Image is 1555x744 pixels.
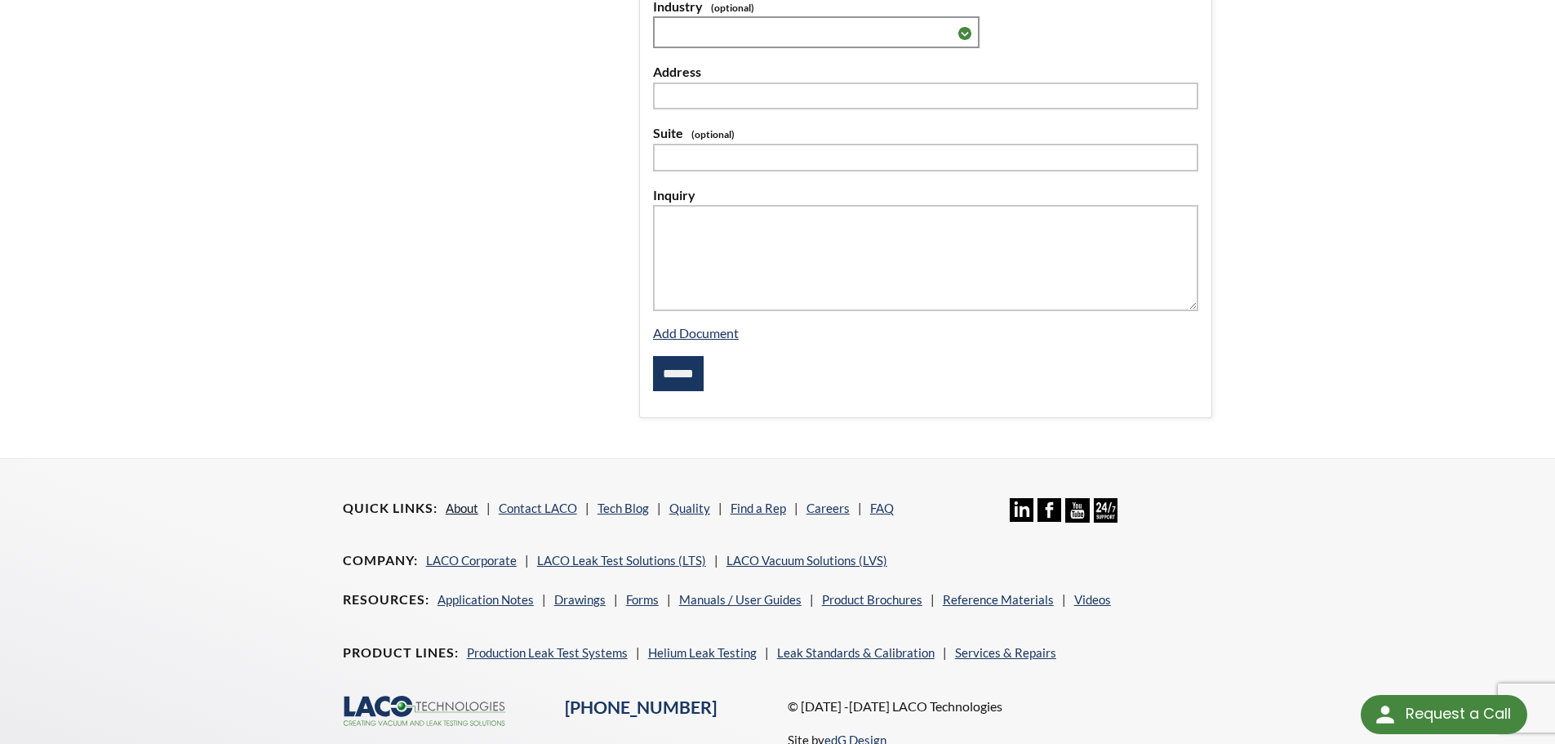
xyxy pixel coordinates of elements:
[788,696,1213,717] p: © [DATE] -[DATE] LACO Technologies
[499,501,577,515] a: Contact LACO
[653,185,1198,206] label: Inquiry
[653,325,739,341] a: Add Document
[598,501,649,515] a: Tech Blog
[565,697,717,718] a: [PHONE_NUMBER]
[467,645,628,660] a: Production Leak Test Systems
[822,592,922,607] a: Product Brochures
[870,501,894,515] a: FAQ
[343,591,429,608] h4: Resources
[777,645,935,660] a: Leak Standards & Calibration
[1094,498,1117,522] img: 24/7 Support Icon
[343,500,438,517] h4: Quick Links
[1094,510,1117,525] a: 24/7 Support
[1074,592,1111,607] a: Videos
[726,553,887,568] a: LACO Vacuum Solutions (LVS)
[648,645,757,660] a: Helium Leak Testing
[943,592,1054,607] a: Reference Materials
[731,501,786,515] a: Find a Rep
[426,553,517,568] a: LACO Corporate
[554,592,606,607] a: Drawings
[537,553,706,568] a: LACO Leak Test Solutions (LTS)
[1406,695,1511,733] div: Request a Call
[653,61,1198,82] label: Address
[806,501,850,515] a: Careers
[669,501,710,515] a: Quality
[1372,702,1398,728] img: round button
[626,592,659,607] a: Forms
[343,644,459,662] h4: Product Lines
[1361,695,1527,734] div: Request a Call
[446,501,478,515] a: About
[955,645,1056,660] a: Services & Repairs
[679,592,802,607] a: Manuals / User Guides
[438,592,534,607] a: Application Notes
[343,552,418,569] h4: Company
[653,123,1198,144] label: Suite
